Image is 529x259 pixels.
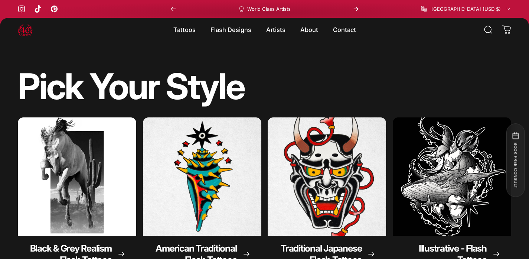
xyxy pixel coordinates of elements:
summary: About [293,22,326,38]
a: 0 items [499,22,515,38]
summary: Flash Designs [203,22,259,38]
animate-element: Your [89,68,159,104]
button: BOOK FREE CONSULT [506,123,525,197]
p: World Class Artists [247,6,291,12]
summary: Artists [259,22,293,38]
a: Contact [326,22,363,38]
summary: Tattoos [166,22,203,38]
nav: Primary [166,22,363,38]
animate-element: Style [166,68,245,104]
animate-element: Pick [18,68,83,104]
span: [GEOGRAPHIC_DATA] (USD $) [431,6,501,12]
